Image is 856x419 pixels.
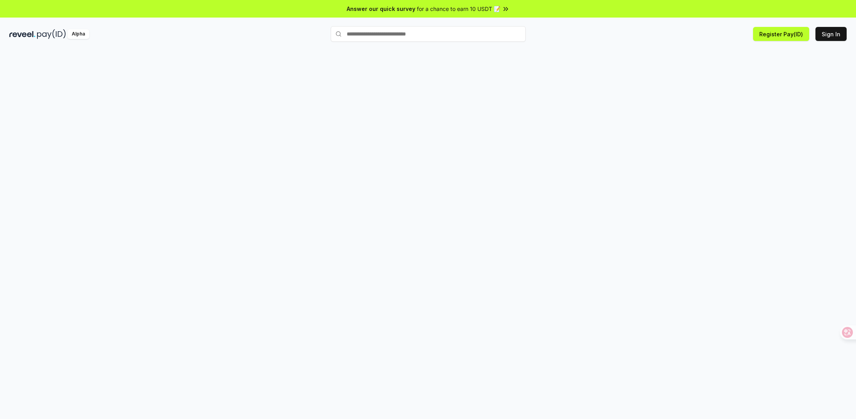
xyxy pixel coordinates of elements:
[347,5,415,13] span: Answer our quick survey
[815,27,847,41] button: Sign In
[417,5,500,13] span: for a chance to earn 10 USDT 📝
[9,29,35,39] img: reveel_dark
[753,27,809,41] button: Register Pay(ID)
[67,29,89,39] div: Alpha
[37,29,66,39] img: pay_id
